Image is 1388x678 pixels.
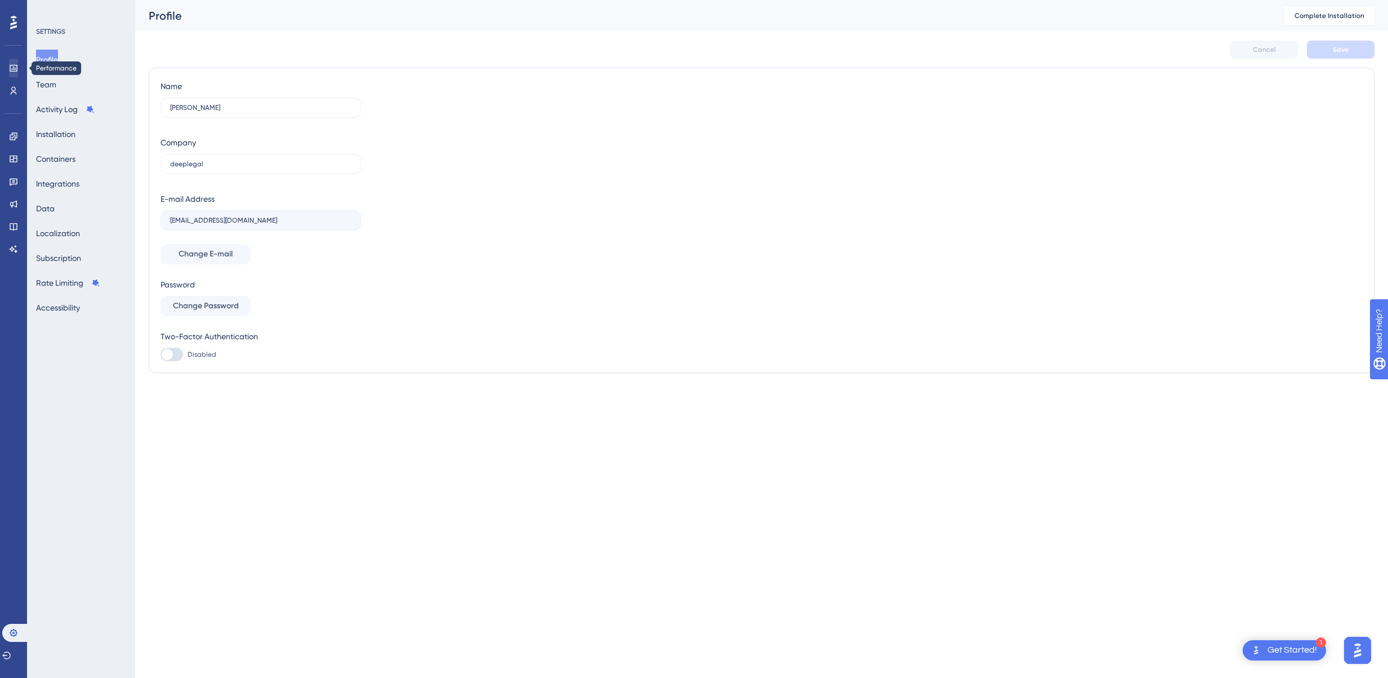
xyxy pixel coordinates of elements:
[36,298,80,318] button: Accessibility
[36,149,75,169] button: Containers
[36,273,100,293] button: Rate Limiting
[170,160,352,168] input: Company Name
[36,223,80,243] button: Localization
[1253,45,1276,54] span: Cancel
[161,296,251,316] button: Change Password
[161,136,196,149] div: Company
[1333,45,1349,54] span: Save
[1267,644,1317,657] div: Get Started!
[1243,640,1326,661] div: Open Get Started! checklist, remaining modules: 1
[1249,644,1263,657] img: launcher-image-alternative-text
[170,216,352,224] input: E-mail Address
[173,299,239,313] span: Change Password
[1284,7,1374,25] button: Complete Installation
[36,248,81,268] button: Subscription
[36,198,55,219] button: Data
[36,74,56,95] button: Team
[36,174,79,194] button: Integrations
[149,8,1256,24] div: Profile
[36,50,58,70] button: Profile
[1294,11,1364,20] span: Complete Installation
[1230,41,1298,59] button: Cancel
[161,192,215,206] div: E-mail Address
[1341,633,1374,667] iframe: UserGuiding AI Assistant Launcher
[170,104,352,112] input: Name Surname
[188,350,216,359] span: Disabled
[161,244,251,264] button: Change E-mail
[161,79,182,93] div: Name
[26,3,70,16] span: Need Help?
[161,278,361,291] div: Password
[161,330,361,343] div: Two-Factor Authentication
[36,124,75,144] button: Installation
[36,27,127,36] div: SETTINGS
[1316,637,1326,648] div: 1
[1307,41,1374,59] button: Save
[36,99,95,119] button: Activity Log
[179,247,233,261] span: Change E-mail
